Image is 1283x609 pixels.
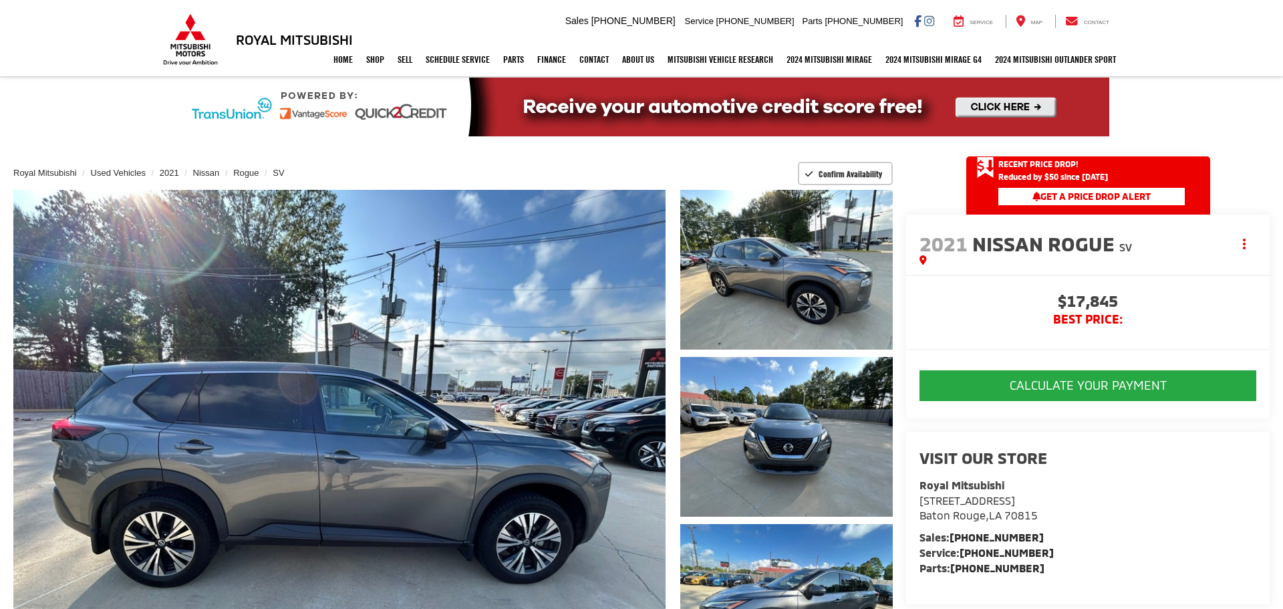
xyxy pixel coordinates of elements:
[573,43,615,76] a: Contact
[802,16,822,26] span: Parts
[914,15,921,26] a: Facebook: Click to visit our Facebook page
[174,78,1109,136] img: Quick2Credit
[919,449,1256,467] h2: Visit our Store
[919,546,1054,559] strong: Service:
[160,13,221,66] img: Mitsubishi
[950,531,1044,543] a: [PHONE_NUMBER]
[591,15,676,26] span: [PHONE_NUMBER]
[919,293,1256,313] span: $17,845
[977,156,994,179] span: Get Price Drop Alert
[1004,509,1038,521] span: 70815
[273,168,284,178] a: SV
[919,494,1015,507] span: [STREET_ADDRESS]
[1119,241,1132,253] span: SV
[950,562,1044,574] a: [PHONE_NUMBER]
[685,16,714,26] span: Service
[944,15,1003,28] a: Service
[919,531,1044,543] strong: Sales:
[919,509,986,521] span: Baton Rouge
[1055,15,1119,28] a: Contact
[1233,232,1256,255] button: Actions
[531,43,573,76] a: Finance
[998,172,1185,181] span: Reduced by $50 since [DATE]
[661,43,780,76] a: Mitsubishi Vehicle Research
[972,231,1119,255] span: Nissan Rogue
[1006,15,1052,28] a: Map
[236,32,353,47] h3: Royal Mitsubishi
[919,494,1038,522] a: [STREET_ADDRESS] Baton Rouge,LA 70815
[798,162,893,185] button: Confirm Availability
[160,168,179,178] a: 2021
[966,156,1210,172] a: Get Price Drop Alert Recent Price Drop!
[716,16,795,26] span: [PHONE_NUMBER]
[13,168,77,178] a: Royal Mitsubishi
[496,43,531,76] a: Parts: Opens in a new tab
[1084,19,1109,25] span: Contact
[360,43,391,76] a: Shop
[919,479,1004,491] strong: Royal Mitsubishi
[680,357,893,517] a: Expand Photo 2
[1032,191,1151,202] span: Get a Price Drop Alert
[615,43,661,76] a: About Us
[391,43,419,76] a: Sell
[419,43,496,76] a: Schedule Service: Opens in a new tab
[1031,19,1042,25] span: Map
[970,19,993,25] span: Service
[919,313,1256,326] span: BEST PRICE:
[780,43,879,76] a: 2024 Mitsubishi Mirage
[919,562,1044,574] strong: Parts:
[233,168,259,178] a: Rogue
[327,43,360,76] a: Home
[1243,239,1246,249] span: dropdown dots
[879,43,988,76] a: 2024 Mitsubishi Mirage G4
[678,188,895,351] img: 2021 Nissan Rogue SV
[998,158,1079,170] span: Recent Price Drop!
[193,168,220,178] a: Nissan
[819,168,882,179] span: Confirm Availability
[919,509,1038,521] span: ,
[924,15,934,26] a: Instagram: Click to visit our Instagram page
[91,168,146,178] a: Used Vehicles
[988,43,1123,76] a: 2024 Mitsubishi Outlander SPORT
[680,190,893,350] a: Expand Photo 1
[825,16,903,26] span: [PHONE_NUMBER]
[565,15,589,26] span: Sales
[919,231,968,255] span: 2021
[678,355,895,518] img: 2021 Nissan Rogue SV
[960,546,1054,559] a: [PHONE_NUMBER]
[989,509,1002,521] span: LA
[919,370,1256,401] button: CALCULATE YOUR PAYMENT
